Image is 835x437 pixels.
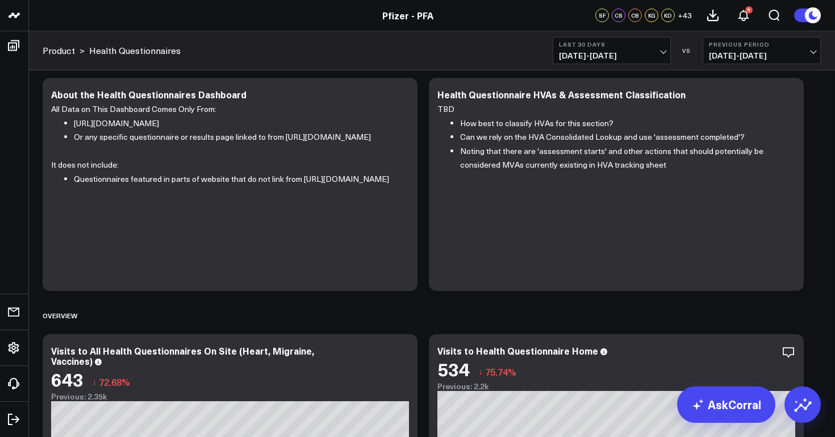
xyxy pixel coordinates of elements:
[485,365,516,378] span: 75.74%
[43,302,77,328] div: Overview
[382,9,433,22] a: Pfizer - PFA
[703,37,821,64] button: Previous Period[DATE]-[DATE]
[678,9,692,22] button: +43
[51,88,247,101] div: About the Health Questionnaires Dashboard
[612,9,625,22] div: CS
[437,102,787,116] p: TBD
[51,369,83,389] div: 643
[99,376,130,388] span: 72.68%
[3,409,25,430] a: Log Out
[437,359,470,379] div: 534
[478,364,483,379] span: ↓
[677,386,775,423] a: AskCorral
[460,130,787,144] li: Can we rely on the HVA Consolidated Lookup and use 'assessment completed'?
[595,9,609,22] div: SF
[678,11,692,19] span: + 43
[43,44,75,57] a: Product
[677,47,697,54] div: VS
[51,102,400,116] p: All Data on This Dashboard Comes Only From:
[51,344,314,367] div: Visits to All Health Questionnaires On Site (Heart, Migraine, Vaccines)
[437,344,598,357] div: Visits to Health Questionnaire Home
[709,51,815,60] span: [DATE] - [DATE]
[559,51,665,60] span: [DATE] - [DATE]
[645,9,658,22] div: KG
[74,130,400,144] li: Or any specific questionnaire or results page linked to from [URL][DOMAIN_NAME]
[460,144,787,172] li: Noting that there are 'assessment starts' and other actions that should potentially be considered...
[43,44,85,57] div: >
[745,6,753,14] div: 5
[89,44,181,57] a: Health Questionnaires
[460,116,787,131] li: How best to classify HVAs for this section?
[437,88,686,101] div: Health Questionnaire HVAs & Assessment Classification
[51,392,409,401] div: Previous: 2.35k
[437,382,795,391] div: Previous: 2.2k
[709,41,815,48] b: Previous Period
[661,9,675,22] div: KD
[74,172,400,186] li: Questionnaires featured in parts of website that do not link from [URL][DOMAIN_NAME]
[74,116,400,131] li: [URL][DOMAIN_NAME]
[51,144,400,172] p: It does not include:
[559,41,665,48] b: Last 30 Days
[92,374,97,389] span: ↓
[628,9,642,22] div: CB
[553,37,671,64] button: Last 30 Days[DATE]-[DATE]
